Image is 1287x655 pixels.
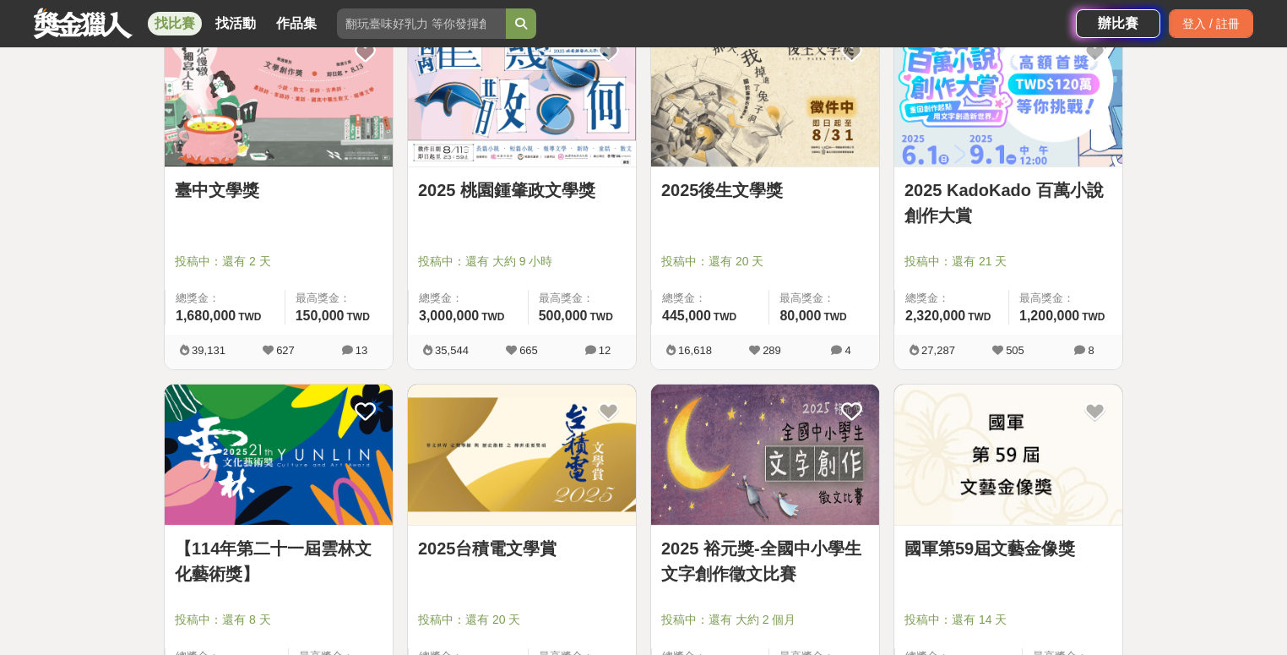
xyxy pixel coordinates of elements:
span: TWD [347,311,370,323]
span: TWD [968,311,991,323]
span: 16,618 [678,344,712,357]
span: 8 [1088,344,1094,357]
span: TWD [590,311,613,323]
span: 最高獎金： [296,290,383,307]
span: 13 [356,344,367,357]
span: TWD [238,311,261,323]
span: 投稿中：還有 14 天 [904,611,1112,629]
a: 作品集 [269,12,323,35]
img: Cover Image [894,385,1122,526]
img: Cover Image [894,25,1122,166]
span: 35,544 [435,344,469,357]
a: 2025 KadoKado 百萬小說創作大賞 [904,177,1112,228]
a: Cover Image [408,385,636,527]
span: TWD [1082,311,1105,323]
span: 39,131 [192,344,225,357]
span: 627 [276,344,295,357]
span: 4 [844,344,850,357]
img: Cover Image [165,385,393,526]
span: 投稿中：還有 2 天 [175,253,383,270]
span: TWD [823,311,846,323]
span: 150,000 [296,308,345,323]
span: 最高獎金： [539,290,626,307]
img: Cover Image [408,385,636,526]
span: 1,200,000 [1019,308,1079,323]
span: TWD [714,311,736,323]
span: 投稿中：還有 21 天 [904,253,1112,270]
span: 27,287 [921,344,955,357]
input: 翻玩臺味好乳力 等你發揮創意！ [337,8,506,39]
a: Cover Image [408,25,636,167]
img: Cover Image [651,385,879,526]
a: 臺中文學獎 [175,177,383,203]
a: 找活動 [209,12,263,35]
span: 665 [519,344,538,357]
a: Cover Image [165,385,393,527]
span: 3,000,000 [419,308,479,323]
a: 2025後生文學獎 [661,177,869,203]
a: 辦比賽 [1076,9,1160,38]
span: 289 [763,344,781,357]
a: 2025 桃園鍾肇政文學獎 [418,177,626,203]
span: 12 [599,344,611,357]
a: 2025台積電文學賞 [418,536,626,561]
span: 總獎金： [419,290,518,307]
span: 2,320,000 [905,308,965,323]
span: 最高獎金： [1019,290,1112,307]
a: Cover Image [894,385,1122,527]
img: Cover Image [651,25,879,166]
span: 1,680,000 [176,308,236,323]
span: 投稿中：還有 大約 9 小時 [418,253,626,270]
img: Cover Image [165,25,393,166]
span: 445,000 [662,308,711,323]
div: 登入 / 註冊 [1169,9,1253,38]
a: Cover Image [651,25,879,167]
span: 投稿中：還有 8 天 [175,611,383,629]
a: Cover Image [165,25,393,167]
span: 505 [1006,344,1024,357]
a: 國軍第59屆文藝金像獎 [904,536,1112,561]
span: 投稿中：還有 大約 2 個月 [661,611,869,629]
span: 投稿中：還有 20 天 [418,611,626,629]
span: 80,000 [779,308,821,323]
span: TWD [481,311,504,323]
span: 投稿中：還有 20 天 [661,253,869,270]
a: 【114年第二十一屆雲林文化藝術獎】 [175,536,383,587]
span: 最高獎金： [779,290,869,307]
a: Cover Image [894,25,1122,167]
img: Cover Image [408,25,636,166]
span: 總獎金： [662,290,758,307]
span: 總獎金： [176,290,274,307]
a: Cover Image [651,385,879,527]
span: 500,000 [539,308,588,323]
a: 2025 裕元獎-全國中小學生文字創作徵文比賽 [661,536,869,587]
span: 總獎金： [905,290,998,307]
a: 找比賽 [148,12,202,35]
